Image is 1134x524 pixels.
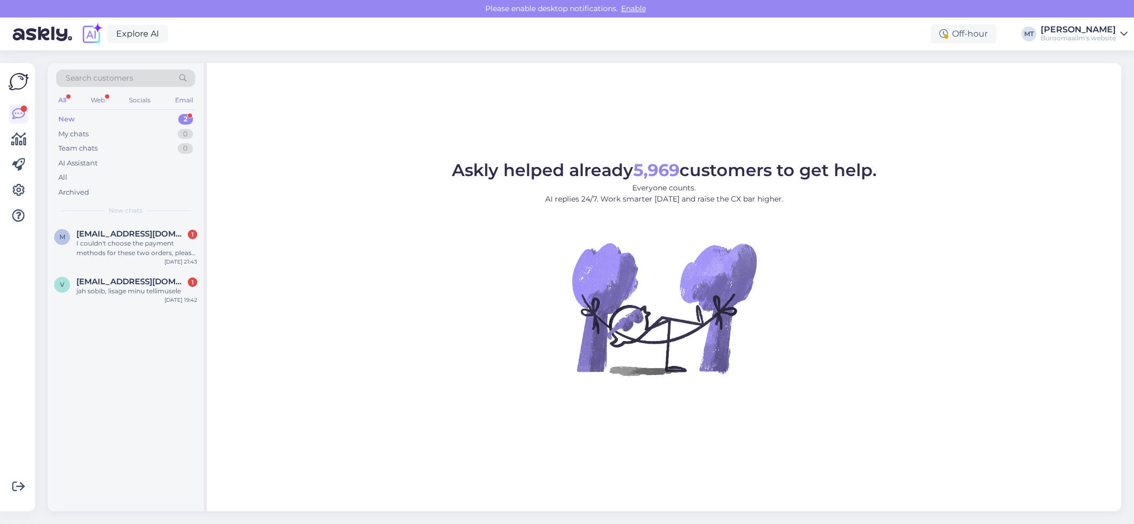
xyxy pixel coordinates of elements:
img: explore-ai [81,23,103,45]
span: mervetalunn1@gmail.com [76,229,187,239]
div: Web [89,93,107,107]
a: Explore AI [107,25,168,43]
span: m [59,233,65,241]
div: 1 [188,277,197,287]
div: [DATE] 19:42 [164,296,197,304]
img: No Chat active [569,213,760,404]
img: Askly Logo [8,72,29,92]
p: Everyone counts. AI replies 24/7. Work smarter [DATE] and raise the CX bar higher. [452,182,877,205]
div: 0 [178,143,193,154]
div: MT [1022,27,1036,41]
div: All [56,93,68,107]
div: AI Assistant [58,158,98,169]
div: All [58,172,67,183]
b: 5,969 [633,160,679,180]
div: [DATE] 21:43 [164,258,197,266]
div: Email [173,93,195,107]
span: Askly helped already customers to get help. [452,160,877,180]
div: New [58,114,75,125]
div: Archived [58,187,89,198]
div: Socials [127,93,153,107]
div: jah sobib, lisage minu tellimusele [76,286,197,296]
div: 1 [188,230,197,239]
div: Team chats [58,143,98,154]
span: v [60,281,64,289]
span: Search customers [66,73,133,84]
div: 2 [178,114,193,125]
div: My chats [58,129,89,139]
span: virve.pipar@nissikool.ee [76,277,187,286]
a: [PERSON_NAME]Büroomaailm's website [1041,25,1128,42]
div: Off-hour [931,24,996,43]
div: I couldn't choose the payment methods for these two orders, please cancel them: 2000268608 200026... [76,239,197,258]
span: Enable [618,4,649,13]
div: [PERSON_NAME] [1041,25,1116,34]
div: 0 [178,129,193,139]
div: Büroomaailm's website [1041,34,1116,42]
span: New chats [109,206,143,215]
